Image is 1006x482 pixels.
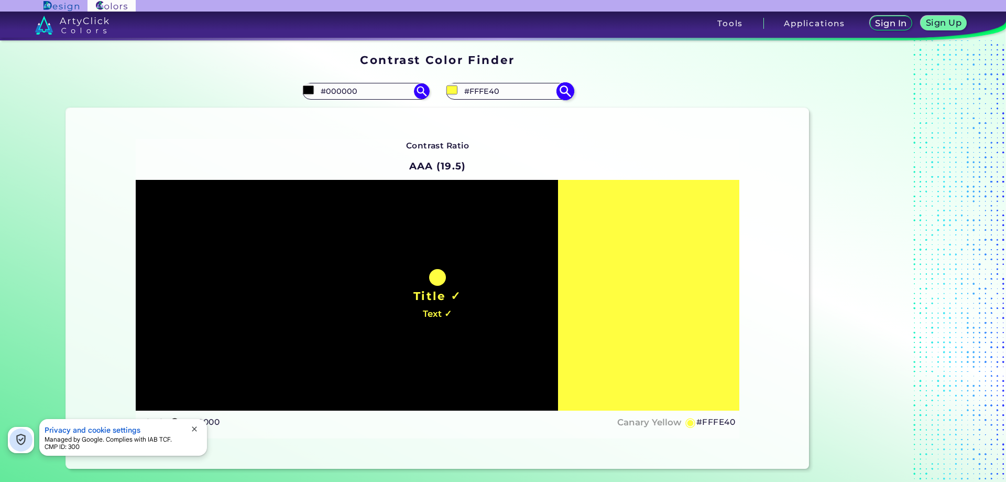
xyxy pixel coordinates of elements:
[813,50,944,473] iframe: Advertisement
[317,84,414,98] input: type color 1..
[406,141,469,151] strong: Contrast Ratio
[423,306,452,322] h4: Text ✓
[169,416,181,429] h5: ◉
[461,84,558,98] input: type color 2..
[413,288,462,304] h1: Title ✓
[414,83,430,99] img: icon search
[617,415,681,430] h4: Canary Yellow
[784,19,845,27] h3: Applications
[556,82,574,101] img: icon search
[717,19,743,27] h3: Tools
[926,19,960,27] h5: Sign Up
[870,16,911,30] a: Sign In
[35,16,109,35] img: logo_artyclick_colors_white.svg
[876,19,906,28] h5: Sign In
[181,415,220,429] h5: #000000
[360,52,515,68] h1: Contrast Color Finder
[922,16,966,30] a: Sign Up
[696,415,735,429] h5: #FFFE40
[43,1,79,11] img: ArtyClick Design logo
[685,416,696,429] h5: ◉
[404,155,471,178] h2: AAA (19.5)
[140,415,166,430] h4: Black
